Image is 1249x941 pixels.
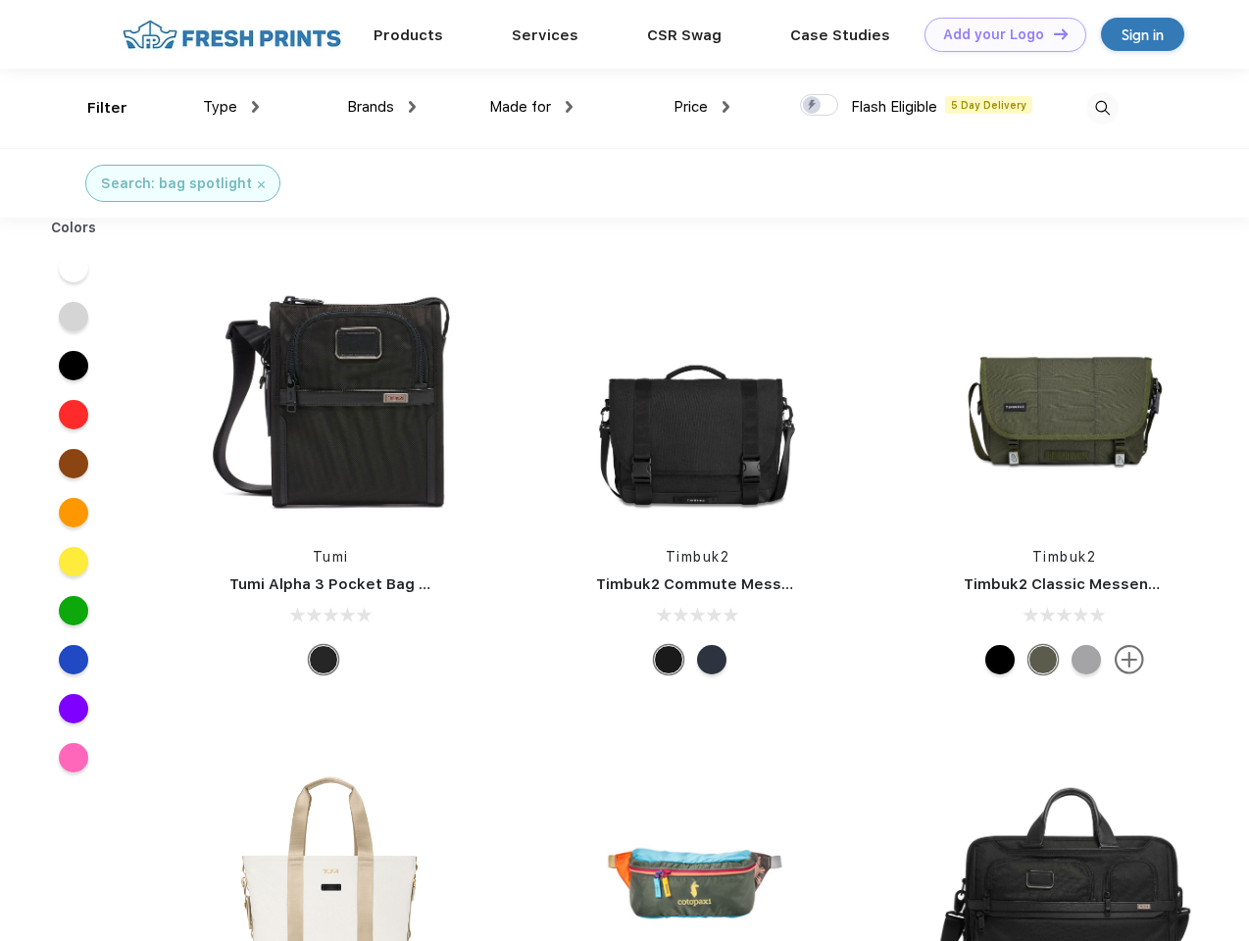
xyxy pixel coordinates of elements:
img: dropdown.png [409,101,416,113]
img: func=resize&h=266 [567,267,827,527]
div: Eco Nautical [697,645,726,674]
div: Add your Logo [943,26,1044,43]
div: Eco Black [654,645,683,674]
div: Eco Black [985,645,1015,674]
div: Colors [36,218,112,238]
img: more.svg [1115,645,1144,674]
div: Filter [87,97,127,120]
a: Tumi [313,549,349,565]
div: Eco Army [1028,645,1058,674]
a: Timbuk2 Classic Messenger Bag [964,575,1207,593]
img: dropdown.png [252,101,259,113]
img: func=resize&h=266 [934,267,1195,527]
a: Timbuk2 [666,549,730,565]
div: Black [309,645,338,674]
img: desktop_search.svg [1086,92,1119,124]
div: Sign in [1122,24,1164,46]
img: filter_cancel.svg [258,181,265,188]
img: dropdown.png [566,101,573,113]
span: Price [674,98,708,116]
div: Eco Rind Pop [1072,645,1101,674]
a: Products [374,26,443,44]
a: Sign in [1101,18,1184,51]
a: Timbuk2 Commute Messenger Bag [596,575,859,593]
img: func=resize&h=266 [200,267,461,527]
span: 5 Day Delivery [945,96,1032,114]
img: fo%20logo%202.webp [117,18,347,52]
a: Timbuk2 [1032,549,1097,565]
span: Flash Eligible [851,98,937,116]
span: Type [203,98,237,116]
a: Tumi Alpha 3 Pocket Bag Small [229,575,459,593]
div: Search: bag spotlight [101,173,252,194]
img: dropdown.png [723,101,729,113]
span: Brands [347,98,394,116]
span: Made for [489,98,551,116]
img: DT [1054,28,1068,39]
